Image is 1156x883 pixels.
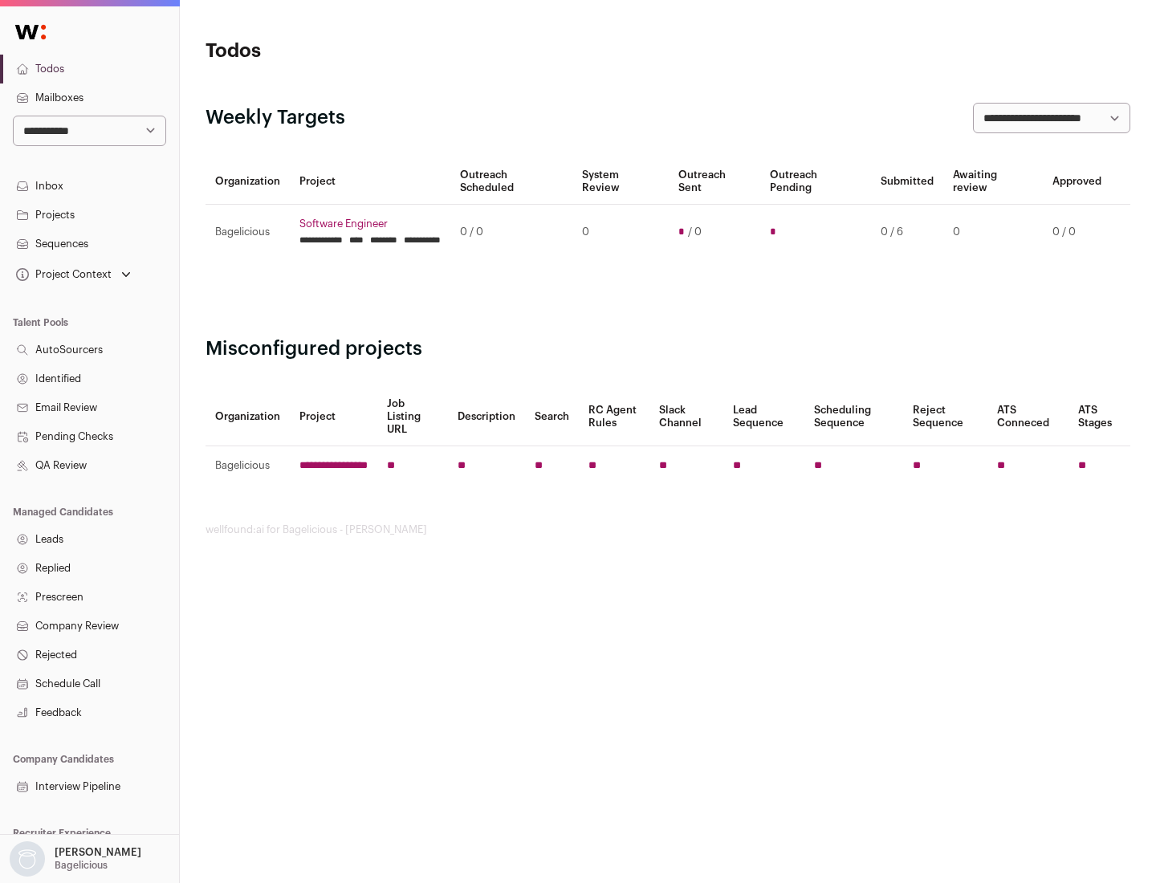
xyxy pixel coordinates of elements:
th: Search [525,388,579,446]
td: Bagelicious [206,205,290,260]
th: Awaiting review [943,159,1043,205]
button: Open dropdown [6,841,144,877]
td: 0 / 6 [871,205,943,260]
td: 0 / 0 [450,205,572,260]
th: Organization [206,388,290,446]
th: Submitted [871,159,943,205]
th: ATS Stages [1068,388,1130,446]
th: RC Agent Rules [579,388,649,446]
th: Job Listing URL [377,388,448,446]
img: nopic.png [10,841,45,877]
th: Project [290,388,377,446]
a: Software Engineer [299,218,441,230]
th: ATS Conneced [987,388,1068,446]
th: Outreach Scheduled [450,159,572,205]
th: System Review [572,159,668,205]
th: Outreach Pending [760,159,870,205]
th: Scheduling Sequence [804,388,903,446]
p: Bagelicious [55,859,108,872]
h1: Todos [206,39,514,64]
th: Description [448,388,525,446]
th: Outreach Sent [669,159,761,205]
button: Open dropdown [13,263,134,286]
h2: Weekly Targets [206,105,345,131]
img: Wellfound [6,16,55,48]
th: Project [290,159,450,205]
th: Slack Channel [649,388,723,446]
td: 0 [943,205,1043,260]
td: 0 / 0 [1043,205,1111,260]
p: [PERSON_NAME] [55,846,141,859]
div: Project Context [13,268,112,281]
td: Bagelicious [206,446,290,486]
footer: wellfound:ai for Bagelicious - [PERSON_NAME] [206,523,1130,536]
th: Organization [206,159,290,205]
span: / 0 [688,226,702,238]
th: Lead Sequence [723,388,804,446]
th: Reject Sequence [903,388,988,446]
td: 0 [572,205,668,260]
h2: Misconfigured projects [206,336,1130,362]
th: Approved [1043,159,1111,205]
